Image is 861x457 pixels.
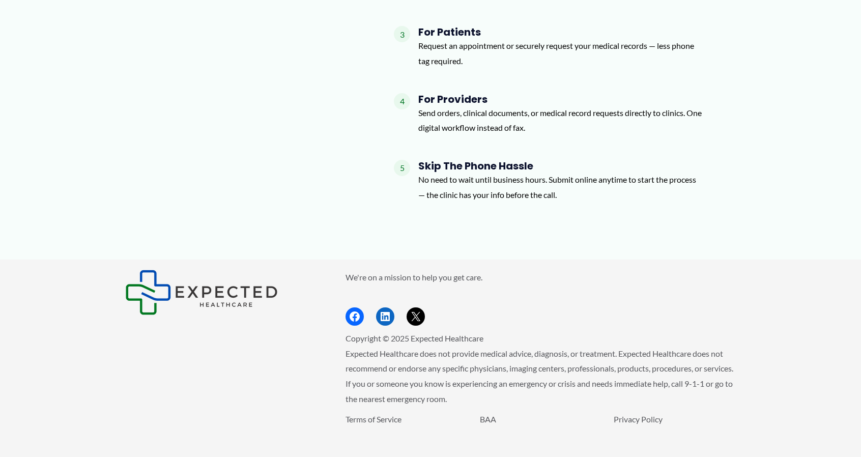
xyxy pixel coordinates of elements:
span: 3 [394,26,410,42]
aside: Footer Widget 1 [125,270,320,315]
a: Privacy Policy [614,414,663,424]
aside: Footer Widget 2 [346,270,736,326]
span: 5 [394,160,410,176]
img: Expected Healthcare Logo - side, dark font, small [125,270,278,315]
h4: For Providers [418,93,703,105]
p: Send orders, clinical documents, or medical record requests directly to clinics. One digital work... [418,105,703,135]
span: Copyright © 2025 Expected Healthcare [346,333,483,343]
a: Terms of Service [346,414,401,424]
p: Request an appointment or securely request your medical records — less phone tag required. [418,38,703,68]
span: Expected Healthcare does not provide medical advice, diagnosis, or treatment. Expected Healthcare... [346,349,733,404]
p: We're on a mission to help you get care. [346,270,736,285]
aside: Footer Widget 3 [346,412,736,450]
h4: Skip the Phone Hassle [418,160,703,172]
a: BAA [480,414,496,424]
h4: For Patients [418,26,703,38]
span: 4 [394,93,410,109]
p: No need to wait until business hours. Submit online anytime to start the process — the clinic has... [418,172,703,202]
